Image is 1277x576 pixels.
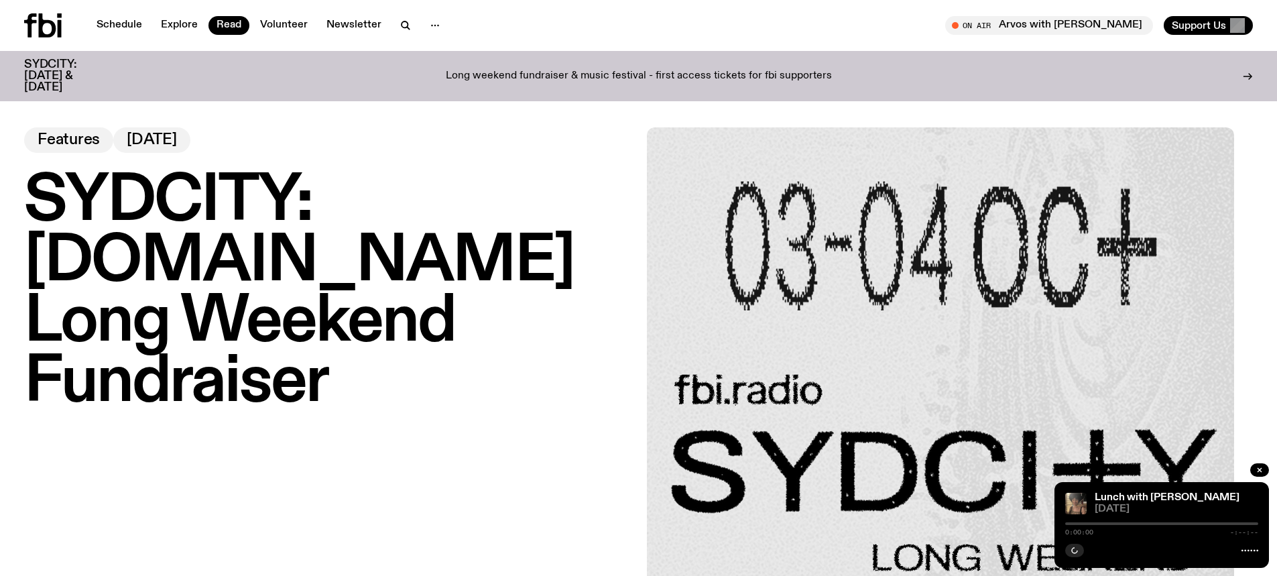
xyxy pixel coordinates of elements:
h1: SYDCITY: [DOMAIN_NAME] Long Weekend Fundraiser [24,172,631,413]
span: [DATE] [127,133,177,148]
h3: SYDCITY: [DATE] & [DATE] [24,59,110,93]
a: Read [208,16,249,35]
button: On AirArvos with [PERSON_NAME] [945,16,1153,35]
span: -:--:-- [1230,529,1258,536]
a: Newsletter [318,16,389,35]
a: Explore [153,16,206,35]
span: 0:00:00 [1065,529,1093,536]
a: Lunch with [PERSON_NAME] [1095,492,1239,503]
span: Features [38,133,100,148]
span: [DATE] [1095,504,1258,514]
a: Schedule [88,16,150,35]
p: Long weekend fundraiser & music festival - first access tickets for fbi supporters [446,70,832,82]
button: Support Us [1164,16,1253,35]
span: Support Us [1172,19,1226,32]
a: Volunteer [252,16,316,35]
